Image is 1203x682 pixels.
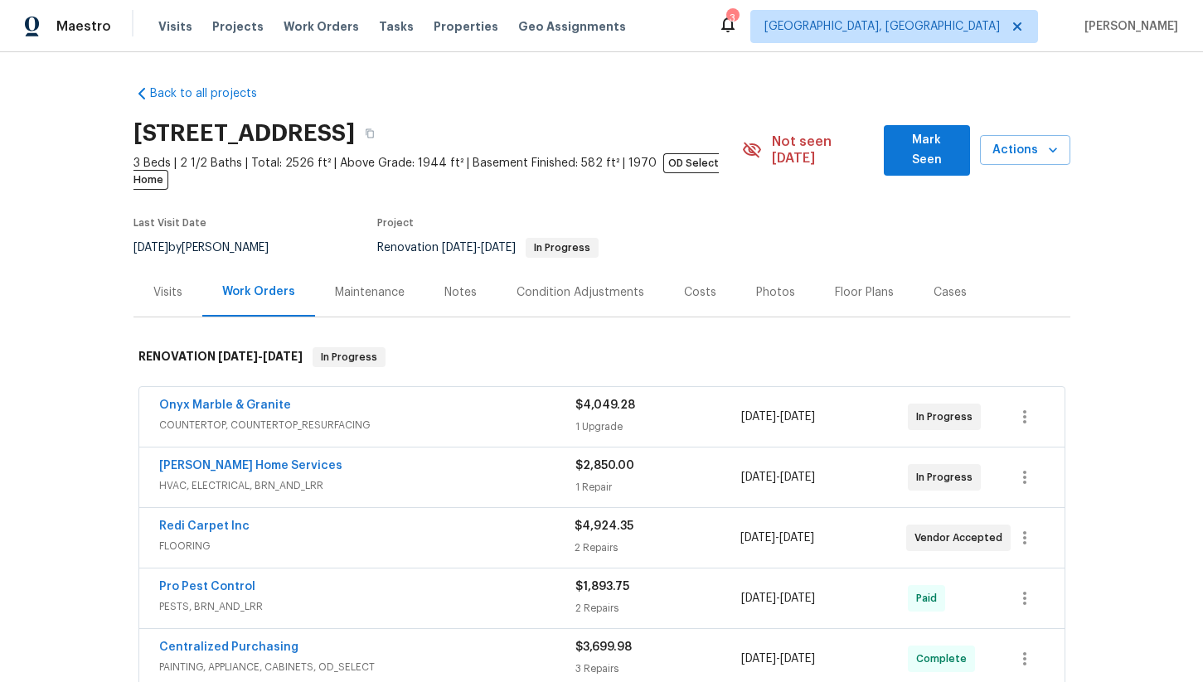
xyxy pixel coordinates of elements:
button: Mark Seen [884,125,970,176]
span: Visits [158,18,192,35]
span: Actions [993,140,1057,161]
span: 3 Beds | 2 1/2 Baths | Total: 2526 ft² | Above Grade: 1944 ft² | Basement Finished: 582 ft² | 1970 [133,155,742,188]
span: In Progress [916,409,979,425]
div: Costs [684,284,716,301]
span: [DATE] [780,653,815,665]
span: [PERSON_NAME] [1078,18,1178,35]
span: Tasks [379,21,414,32]
a: Back to all projects [133,85,293,102]
button: Actions [980,135,1070,166]
div: Cases [934,284,967,301]
div: RENOVATION [DATE]-[DATE]In Progress [133,331,1070,384]
span: - [741,651,815,667]
span: HVAC, ELECTRICAL, BRN_AND_LRR [159,477,575,494]
span: Project [377,218,414,228]
h6: RENOVATION [138,347,303,367]
span: - [442,242,516,254]
span: $3,699.98 [575,641,632,653]
span: Maestro [56,18,111,35]
span: - [218,351,303,362]
h2: [STREET_ADDRESS] [133,125,355,142]
span: [DATE] [780,593,815,604]
span: COUNTERTOP, COUNTERTOP_RESURFACING [159,417,575,433]
span: - [741,469,815,486]
span: PAINTING, APPLIANCE, CABINETS, OD_SELECT [159,659,575,675]
span: $4,924.35 [575,520,633,532]
div: Maintenance [335,284,405,301]
span: [DATE] [741,411,776,423]
span: [DATE] [780,472,815,483]
span: [DATE] [779,532,814,544]
div: Condition Adjustments [517,284,644,301]
span: [DATE] [481,242,516,254]
div: 1 Repair [575,479,742,496]
div: 3 [726,10,738,27]
span: Complete [916,651,973,667]
span: [DATE] [133,242,168,254]
span: [DATE] [741,472,776,483]
a: Redi Carpet Inc [159,520,250,532]
div: 2 Repairs [575,539,740,556]
span: In Progress [527,243,597,253]
div: Notes [444,284,477,301]
div: Floor Plans [835,284,894,301]
span: Geo Assignments [518,18,626,35]
button: Copy Address [355,119,385,148]
a: [PERSON_NAME] Home Services [159,460,342,472]
span: Not seen [DATE] [772,133,874,167]
span: [GEOGRAPHIC_DATA], [GEOGRAPHIC_DATA] [764,18,1000,35]
span: [DATE] [741,653,776,665]
span: [DATE] [740,532,775,544]
span: $4,049.28 [575,399,635,411]
span: FLOORING [159,538,575,554]
span: Paid [916,590,943,607]
span: In Progress [314,349,384,365]
div: Visits [153,284,182,301]
span: Properties [434,18,498,35]
a: Centralized Purchasing [159,641,298,653]
div: 3 Repairs [575,660,742,677]
span: Projects [212,18,264,35]
span: [DATE] [263,351,303,362]
span: In Progress [916,469,979,486]
span: [DATE] [218,351,258,362]
div: 2 Repairs [575,600,742,617]
span: - [741,409,815,425]
div: Photos [756,284,795,301]
span: [DATE] [780,411,815,423]
span: Renovation [377,242,599,254]
a: Onyx Marble & Granite [159,399,291,411]
span: Last Visit Date [133,218,206,228]
div: Work Orders [222,283,295,300]
span: PESTS, BRN_AND_LRR [159,598,575,615]
a: Pro Pest Control [159,581,255,593]
span: [DATE] [442,242,477,254]
span: OD Select Home [133,153,719,190]
span: [DATE] [741,593,776,604]
span: - [741,590,815,607]
div: by [PERSON_NAME] [133,238,289,258]
span: Vendor Accepted [914,530,1009,546]
span: Mark Seen [897,130,957,171]
span: $2,850.00 [575,460,634,472]
span: Work Orders [284,18,359,35]
span: $1,893.75 [575,581,629,593]
span: - [740,530,814,546]
div: 1 Upgrade [575,418,742,435]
